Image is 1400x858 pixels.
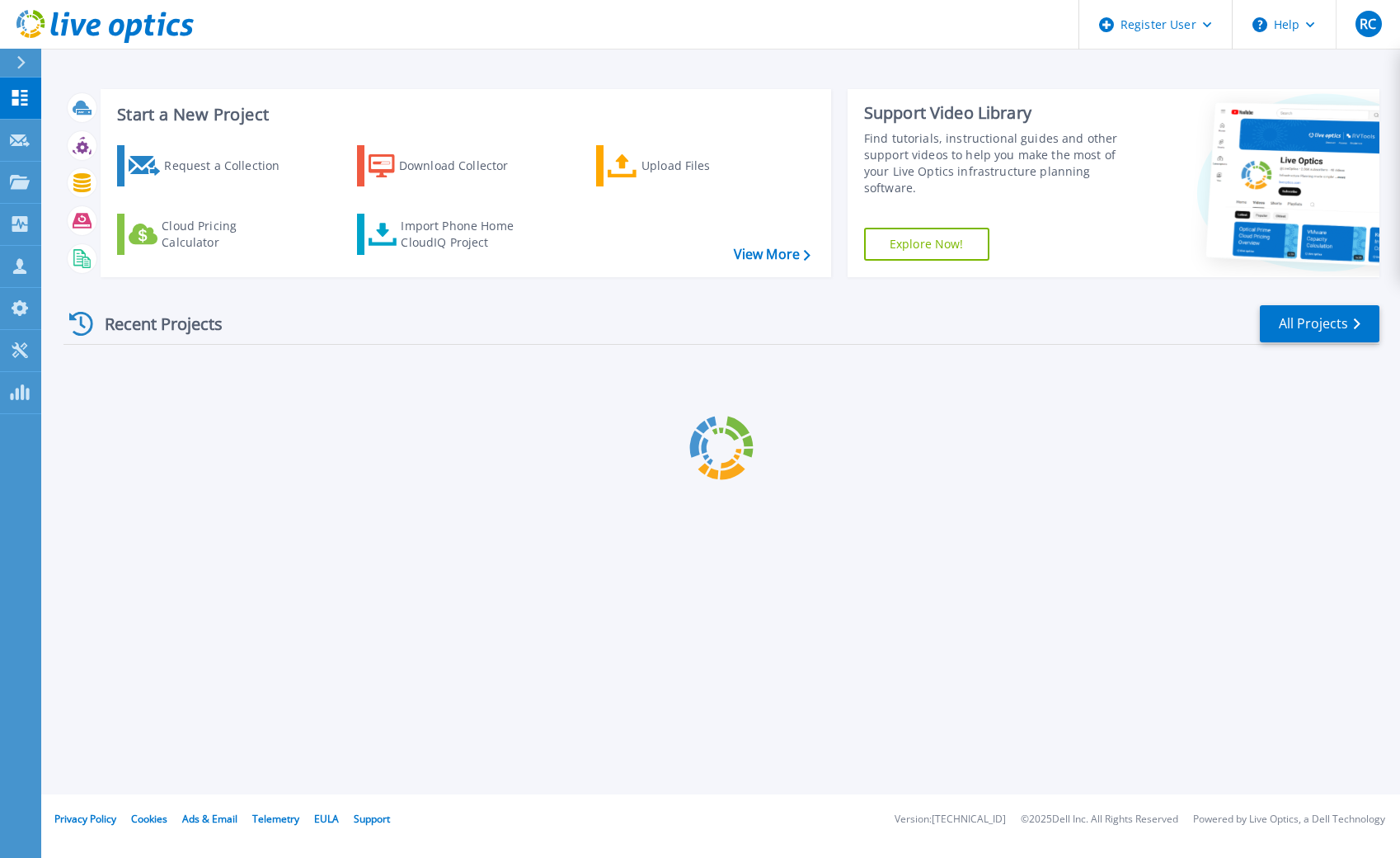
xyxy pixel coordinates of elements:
[117,106,810,124] h3: Start a New Project
[895,814,1006,825] li: Version: [TECHNICAL_ID]
[734,247,810,262] a: View More
[117,145,301,186] a: Request a Collection
[641,149,773,182] div: Upload Files
[1360,17,1376,31] span: RC
[357,145,541,186] a: Download Collector
[164,149,296,182] div: Request a Collection
[864,130,1133,196] div: Find tutorials, instructional guides and other support videos to help you make the most of your L...
[354,812,390,826] a: Support
[399,149,531,182] div: Download Collector
[252,812,299,826] a: Telemetry
[1193,814,1385,825] li: Powered by Live Optics, a Dell Technology
[314,812,339,826] a: EULA
[162,218,294,251] div: Cloud Pricing Calculator
[1021,814,1178,825] li: © 2025 Dell Inc. All Rights Reserved
[54,812,116,826] a: Privacy Policy
[864,228,989,261] a: Explore Now!
[596,145,780,186] a: Upload Files
[864,102,1133,124] div: Support Video Library
[1260,305,1379,342] a: All Projects
[131,812,167,826] a: Cookies
[401,218,529,251] div: Import Phone Home CloudIQ Project
[63,304,245,344] div: Recent Projects
[182,812,237,826] a: Ads & Email
[117,214,301,255] a: Cloud Pricing Calculator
